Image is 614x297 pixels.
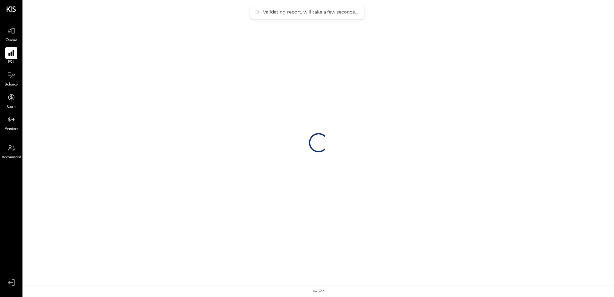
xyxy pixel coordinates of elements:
[5,38,17,43] span: Queue
[0,91,22,110] a: Cash
[2,155,21,160] span: Accountant
[8,60,15,66] span: P&L
[7,104,15,110] span: Cash
[4,82,18,88] span: Balance
[0,69,22,88] a: Balance
[0,142,22,160] a: Accountant
[0,25,22,43] a: Queue
[313,289,324,294] div: v 4.32.3
[263,9,358,15] div: Validating report, will take a few seconds...
[4,126,18,132] span: Vendors
[0,47,22,66] a: P&L
[0,113,22,132] a: Vendors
